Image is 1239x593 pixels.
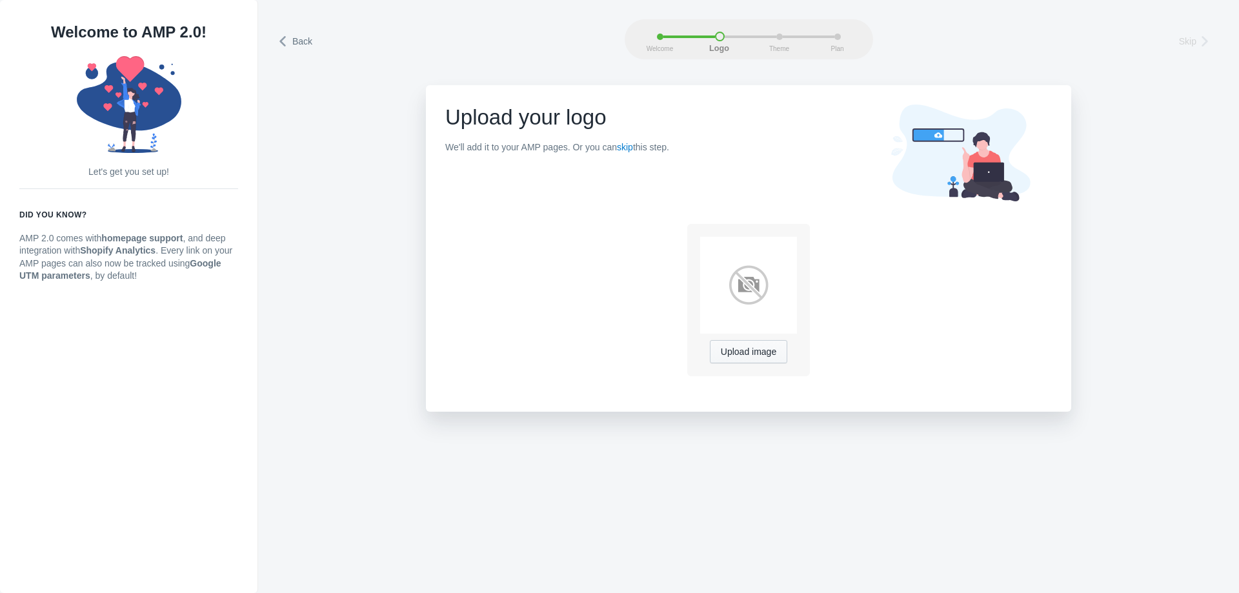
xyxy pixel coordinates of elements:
iframe: Drift Widget Chat Controller [1174,528,1224,578]
strong: Google UTM parameters [19,258,221,281]
span: Theme [763,45,796,52]
h6: Did you know? [19,208,238,221]
span: Upload image [721,347,776,357]
a: Back [277,32,314,49]
strong: Shopify Analytics [80,245,156,256]
p: Let's get you set up! [19,166,238,179]
strong: homepage support [101,233,183,243]
p: AMP 2.0 comes with , and deep integration with . Every link on your AMP pages can also now be tra... [19,232,238,283]
button: Upload image [710,340,787,363]
a: Skip [1179,32,1216,49]
span: Logo [703,45,736,54]
h1: Upload your logo [445,105,669,130]
span: Skip [1179,35,1196,48]
p: We'll add it to your AMP pages. Or you can this step. [445,141,669,154]
a: skip [617,142,633,152]
span: Welcome [644,45,676,52]
h1: Welcome to AMP 2.0! [19,19,238,45]
span: Plan [821,45,854,52]
span: Back [292,35,312,48]
img: no-image-available.png [700,237,797,334]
